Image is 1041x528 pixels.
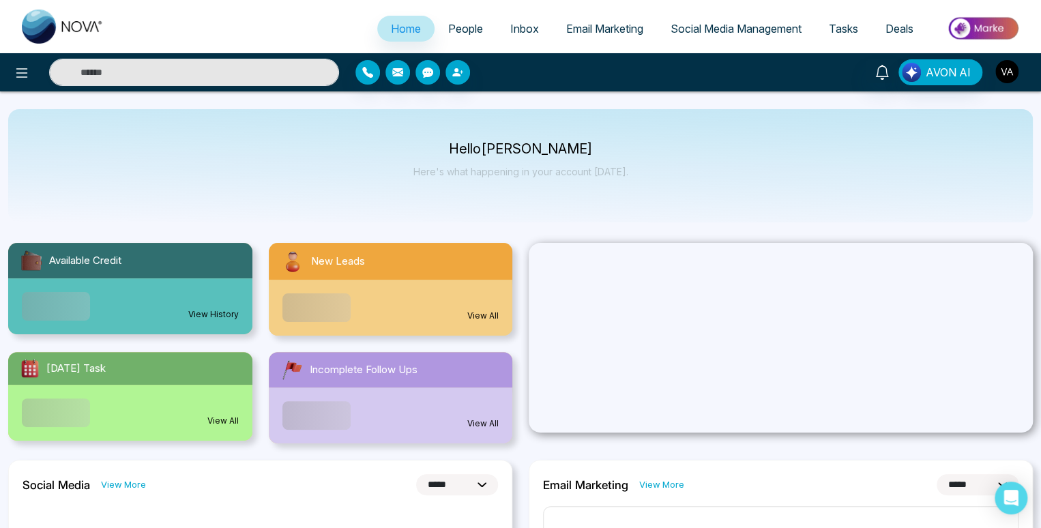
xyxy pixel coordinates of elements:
span: Home [391,22,421,35]
a: View History [188,308,239,321]
img: Lead Flow [902,63,921,82]
span: [DATE] Task [46,361,106,377]
a: View All [467,417,499,430]
span: Available Credit [49,253,121,269]
a: View More [101,478,146,491]
p: Here's what happening in your account [DATE]. [413,166,628,177]
h2: Email Marketing [543,478,628,492]
img: newLeads.svg [280,248,306,274]
a: View All [467,310,499,322]
button: AVON AI [898,59,982,85]
span: Inbox [510,22,539,35]
span: Deals [885,22,913,35]
img: availableCredit.svg [19,248,44,273]
a: Deals [872,16,927,42]
div: Open Intercom Messenger [995,482,1027,514]
span: New Leads [311,254,365,269]
a: Tasks [815,16,872,42]
a: People [435,16,497,42]
span: AVON AI [926,64,971,80]
a: View All [207,415,239,427]
h2: Social Media [23,478,90,492]
span: Incomplete Follow Ups [310,362,417,378]
a: Social Media Management [657,16,815,42]
img: todayTask.svg [19,357,41,379]
a: Inbox [497,16,553,42]
a: Incomplete Follow UpsView All [261,352,521,443]
img: followUps.svg [280,357,304,382]
span: Tasks [829,22,858,35]
a: Email Marketing [553,16,657,42]
a: New LeadsView All [261,243,521,336]
span: People [448,22,483,35]
img: Market-place.gif [934,13,1033,44]
img: User Avatar [995,60,1018,83]
span: Email Marketing [566,22,643,35]
span: Social Media Management [671,22,802,35]
a: Home [377,16,435,42]
a: View More [639,478,684,491]
img: Nova CRM Logo [22,10,104,44]
p: Hello [PERSON_NAME] [413,143,628,155]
